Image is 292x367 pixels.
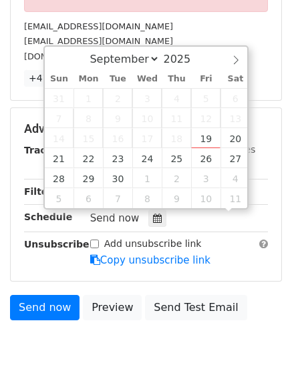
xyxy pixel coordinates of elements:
[225,303,292,367] div: Widget Obrolan
[103,88,132,108] span: September 2, 2025
[132,168,162,188] span: October 1, 2025
[24,239,90,250] strong: Unsubscribe
[191,148,221,168] span: September 26, 2025
[191,108,221,128] span: September 12, 2025
[191,188,221,208] span: October 10, 2025
[74,88,103,108] span: September 1, 2025
[221,188,250,208] span: October 11, 2025
[74,128,103,148] span: September 15, 2025
[90,254,210,266] a: Copy unsubscribe link
[221,168,250,188] span: October 4, 2025
[24,51,244,61] small: [DOMAIN_NAME][EMAIL_ADDRESS][DOMAIN_NAME]
[24,36,173,46] small: [EMAIL_ADDRESS][DOMAIN_NAME]
[132,148,162,168] span: September 24, 2025
[45,148,74,168] span: September 21, 2025
[24,145,69,155] strong: Tracking
[103,148,132,168] span: September 23, 2025
[145,295,247,320] a: Send Test Email
[45,168,74,188] span: September 28, 2025
[24,121,268,136] h5: Advanced
[24,186,58,197] strong: Filters
[221,108,250,128] span: September 13, 2025
[74,75,103,83] span: Mon
[221,128,250,148] span: September 20, 2025
[221,148,250,168] span: September 27, 2025
[132,188,162,208] span: October 8, 2025
[10,295,80,320] a: Send now
[191,75,221,83] span: Fri
[160,53,208,65] input: Year
[162,128,191,148] span: September 18, 2025
[74,108,103,128] span: September 8, 2025
[103,188,132,208] span: October 7, 2025
[132,128,162,148] span: September 17, 2025
[74,168,103,188] span: September 29, 2025
[132,108,162,128] span: September 10, 2025
[103,75,132,83] span: Tue
[45,188,74,208] span: October 5, 2025
[191,168,221,188] span: October 3, 2025
[74,148,103,168] span: September 22, 2025
[90,212,140,224] span: Send now
[45,88,74,108] span: August 31, 2025
[191,88,221,108] span: September 5, 2025
[132,75,162,83] span: Wed
[191,128,221,148] span: September 19, 2025
[24,21,173,31] small: [EMAIL_ADDRESS][DOMAIN_NAME]
[162,188,191,208] span: October 9, 2025
[225,303,292,367] iframe: Chat Widget
[162,148,191,168] span: September 25, 2025
[24,212,72,222] strong: Schedule
[162,88,191,108] span: September 4, 2025
[103,128,132,148] span: September 16, 2025
[103,168,132,188] span: September 30, 2025
[24,70,80,87] a: +47 more
[104,237,202,251] label: Add unsubscribe link
[162,168,191,188] span: October 2, 2025
[83,295,142,320] a: Preview
[162,108,191,128] span: September 11, 2025
[221,75,250,83] span: Sat
[221,88,250,108] span: September 6, 2025
[132,88,162,108] span: September 3, 2025
[162,75,191,83] span: Thu
[45,108,74,128] span: September 7, 2025
[45,128,74,148] span: September 14, 2025
[103,108,132,128] span: September 9, 2025
[45,75,74,83] span: Sun
[74,188,103,208] span: October 6, 2025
